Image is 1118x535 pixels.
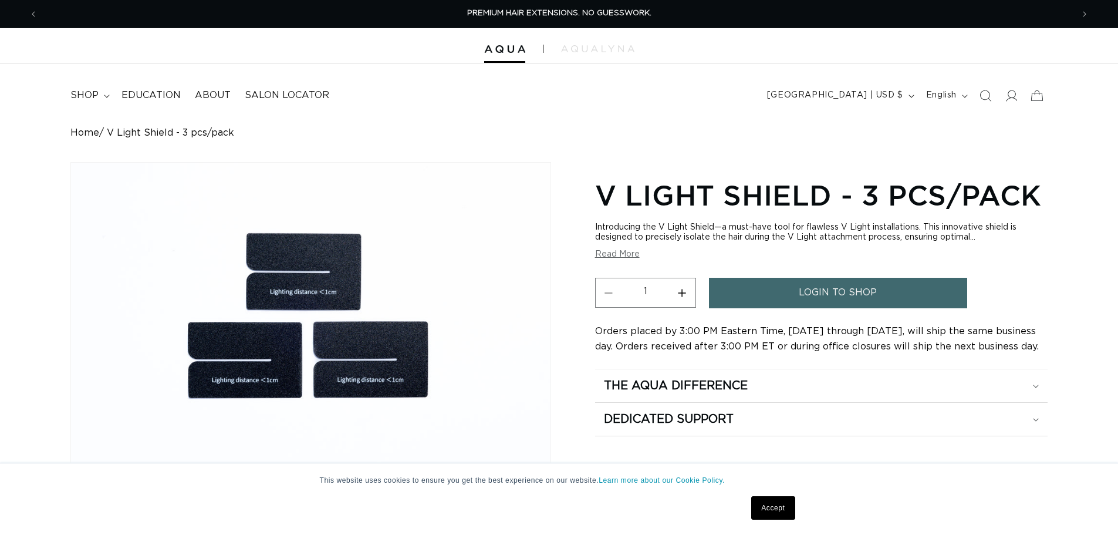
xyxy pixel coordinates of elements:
h1: V Light Shield - 3 pcs/pack [595,177,1048,213]
button: English [919,85,972,107]
button: Next announcement [1072,3,1097,25]
span: Orders placed by 3:00 PM Eastern Time, [DATE] through [DATE], will ship the same business day. Or... [595,327,1039,351]
p: This website uses cookies to ensure you get the best experience on our website. [320,475,799,486]
span: Education [121,89,181,102]
button: [GEOGRAPHIC_DATA] | USD $ [760,85,919,107]
span: login to shop [799,278,877,308]
a: Home [70,127,99,139]
button: Previous announcement [21,3,46,25]
img: aqualyna.com [561,45,634,52]
span: About [195,89,231,102]
summary: Search [972,83,998,109]
span: English [926,89,957,102]
summary: The Aqua Difference [595,369,1048,402]
a: login to shop [709,278,967,308]
img: Aqua Hair Extensions [484,45,525,53]
span: shop [70,89,99,102]
summary: Dedicated Support [595,403,1048,436]
h2: Dedicated Support [604,412,734,427]
a: Education [114,82,188,109]
span: V Light Shield - 3 pcs/pack [107,127,234,139]
h2: The Aqua Difference [604,378,748,393]
span: PREMIUM HAIR EXTENSIONS. NO GUESSWORK. [467,9,651,17]
summary: shop [63,82,114,109]
span: Salon Locator [245,89,329,102]
a: About [188,82,238,109]
nav: breadcrumbs [70,127,1048,139]
div: Introducing the V Light Shield—a must-have tool for flawless V Light installations. This innovati... [595,223,1048,243]
button: Read More [595,250,640,260]
a: Salon Locator [238,82,336,109]
a: Learn more about our Cookie Policy. [599,476,725,484]
media-gallery: Gallery Viewer [70,162,551,506]
span: [GEOGRAPHIC_DATA] | USD $ [767,89,903,102]
a: Accept [751,496,795,520]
